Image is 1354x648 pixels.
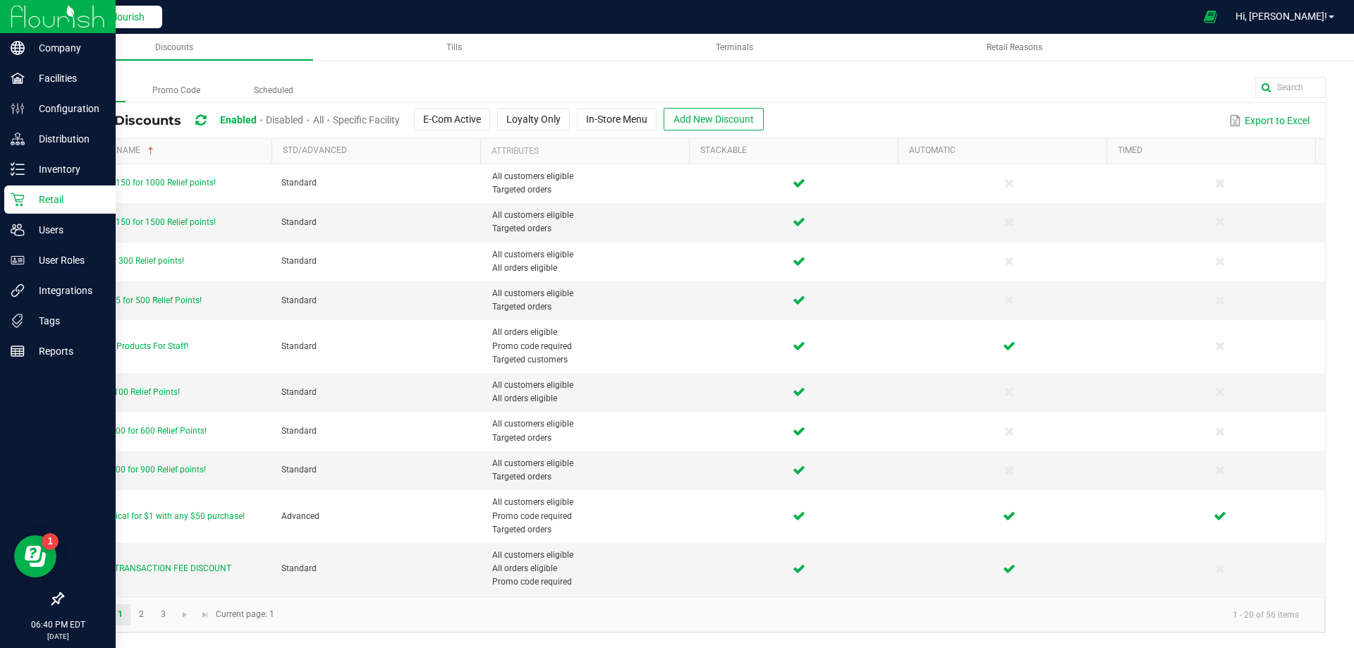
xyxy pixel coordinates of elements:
a: Go to the last page [195,604,216,625]
span: All customers eligible [492,457,685,470]
span: Standard [281,178,317,188]
inline-svg: Distribution [11,132,25,146]
span: Promo code required [492,510,685,523]
span: Standard [281,387,317,397]
span: Discounts [155,42,193,52]
span: ATM SPLIT TRANSACTION FEE DISCOUNT [71,563,231,573]
span: Promo code required [492,340,685,353]
span: Add On Topical for $1 with any $50 purchase! [71,511,245,521]
p: Reports [25,343,109,360]
p: Company [25,39,109,56]
span: Targeted orders [492,470,685,484]
span: Targeted orders [492,183,685,197]
span: All orders eligible [492,262,685,275]
span: Tills [446,42,462,52]
span: $20 OFF for 300 Relief points! [71,256,184,266]
p: Retail [25,191,109,208]
span: All customers eligible [492,287,685,300]
p: Distribution [25,130,109,147]
span: All customers eligible [492,417,685,431]
span: All customers eligible [492,170,685,183]
span: Add New Discount [673,114,754,125]
span: Promo code required [492,575,685,589]
span: $125 OFF $150 for 1500 Relief points! [71,217,216,227]
inline-svg: Integrations [11,283,25,298]
button: Export to Excel [1226,109,1313,133]
span: Targeted customers [492,353,685,367]
span: All orders eligible [492,392,685,405]
inline-svg: Inventory [11,162,25,176]
span: Terminals [716,42,753,52]
label: Promo Code [126,80,227,102]
button: Loyalty Only [497,108,570,130]
inline-svg: Users [11,223,25,237]
span: Standard [281,295,317,305]
a: Go to the next page [175,604,195,625]
span: All orders eligible [492,562,685,575]
span: Targeted orders [492,300,685,314]
p: [DATE] [6,631,109,642]
span: Go to the next page [179,609,190,621]
span: Disabled [266,114,303,126]
p: Configuration [25,100,109,117]
kendo-pager: Current page: 1 [63,597,1325,632]
label: Scheduled [227,80,320,102]
button: Add New Discount [664,108,764,130]
p: 06:40 PM EDT [6,618,109,631]
button: In-Store Menu [577,108,657,130]
span: Standard [281,256,317,266]
span: All customers eligible [492,496,685,509]
span: Standard [281,465,317,475]
a: Page 3 [153,604,173,625]
p: Integrations [25,282,109,299]
span: $5 OFF for 100 Relief Points! [71,387,180,397]
iframe: Resource center [14,535,56,577]
p: Inventory [25,161,109,178]
span: Targeted orders [492,432,685,445]
span: $75 OFF $100 for 900 Relief points! [71,465,206,475]
span: Standard [281,341,317,351]
span: Standard [281,217,317,227]
p: User Roles [25,252,109,269]
span: Sortable [145,145,157,157]
span: Targeted orders [492,222,685,236]
span: Standard [281,563,317,573]
span: $100 OFF $150 for 1000 Relief points! [71,178,216,188]
span: Go to the last page [200,609,211,621]
inline-svg: Company [11,41,25,55]
span: Enabled [220,114,257,126]
inline-svg: Facilities [11,71,25,85]
a: Discount NameSortable [73,145,266,157]
span: Open Ecommerce Menu [1195,3,1226,30]
span: All customers eligible [492,379,685,392]
span: All [313,114,324,126]
iframe: Resource center unread badge [42,533,59,550]
span: $5 Expiring Products For Staff! [71,341,188,351]
span: $50 OFF $100 for 600 Relief Points! [71,426,207,436]
span: Specific Facility [333,114,400,126]
input: Search [1255,77,1326,98]
a: Page 1 [110,604,130,625]
p: Users [25,221,109,238]
inline-svg: Retail [11,192,25,207]
span: Hi, [PERSON_NAME]! [1236,11,1327,22]
kendo-pager-info: 1 - 20 of 56 items [283,603,1310,626]
button: E-Com Active [414,108,490,130]
th: Attributes [480,139,689,164]
span: $30 OFF $75 for 500 Relief Points! [71,295,202,305]
inline-svg: Configuration [11,102,25,116]
span: Targeted orders [492,523,685,537]
inline-svg: Tags [11,314,25,328]
a: Std/AdvancedSortable [283,145,475,157]
a: Page 2 [131,604,152,625]
p: Tags [25,312,109,329]
span: All customers eligible [492,549,685,562]
p: Facilities [25,70,109,87]
span: All orders eligible [492,326,685,339]
span: Advanced [281,511,319,521]
span: All customers eligible [492,248,685,262]
inline-svg: User Roles [11,253,25,267]
div: Retail Discounts [73,108,774,134]
span: All customers eligible [492,209,685,222]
